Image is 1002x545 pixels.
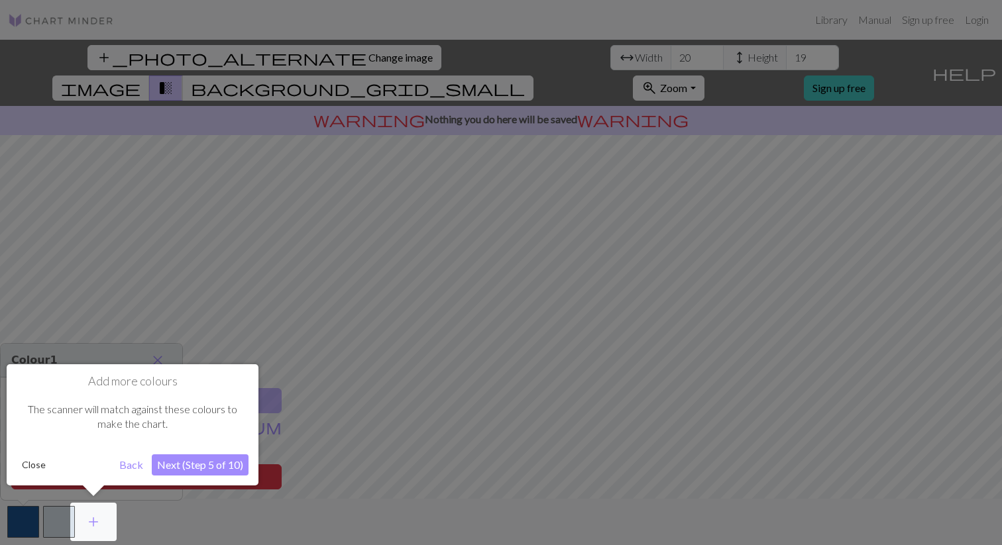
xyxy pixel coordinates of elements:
[152,454,249,475] button: Next (Step 5 of 10)
[7,364,258,485] div: Add more colours
[17,389,249,445] div: The scanner will match against these colours to make the chart.
[114,454,148,475] button: Back
[17,374,249,389] h1: Add more colours
[17,455,51,475] button: Close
